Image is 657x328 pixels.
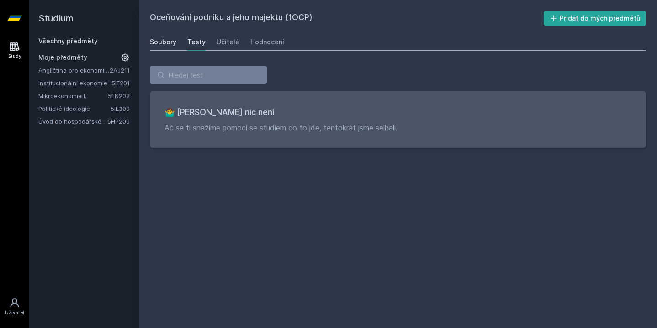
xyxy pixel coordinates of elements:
[2,36,27,64] a: Study
[38,78,111,88] a: Institucionální ekonomie
[111,105,130,112] a: 5IE300
[38,117,107,126] a: Úvod do hospodářské a sociální politiky
[107,118,130,125] a: 5HP200
[164,106,631,119] h3: 🤷‍♂️ [PERSON_NAME] nic není
[110,67,130,74] a: 2AJ211
[2,293,27,321] a: Uživatel
[217,37,239,47] div: Učitelé
[38,53,87,62] span: Moje předměty
[38,104,111,113] a: Politické ideologie
[38,66,110,75] a: Angličtina pro ekonomická studia 1 (B2/C1)
[187,37,206,47] div: Testy
[8,53,21,60] div: Study
[111,79,130,87] a: 5IE201
[217,33,239,51] a: Učitelé
[5,309,24,316] div: Uživatel
[150,11,544,26] h2: Oceňování podniku a jeho majektu (1OCP)
[38,91,108,100] a: Mikroekonomie I.
[108,92,130,99] a: 5EN202
[250,37,284,47] div: Hodnocení
[164,122,631,133] p: Ač se ti snažíme pomoci se studiem co to jde, tentokrát jsme selhali.
[150,37,176,47] div: Soubory
[250,33,284,51] a: Hodnocení
[544,11,646,26] button: Přidat do mých předmětů
[38,37,98,45] a: Všechny předměty
[150,66,267,84] input: Hledej test
[187,33,206,51] a: Testy
[150,33,176,51] a: Soubory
